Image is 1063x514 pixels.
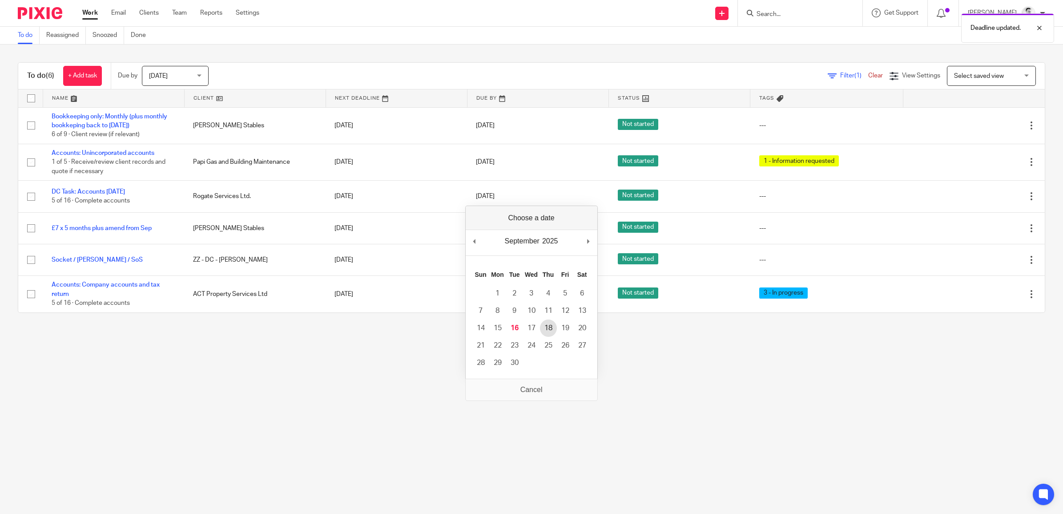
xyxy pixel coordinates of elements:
[326,276,467,312] td: [DATE]
[52,113,167,129] a: Bookkeeping only: Monthly (plus monthly bookkeping back to [DATE])
[52,300,130,306] span: 5 of 16 · Complete accounts
[184,181,326,212] td: Rogate Services Ltd.
[759,96,774,101] span: Tags
[326,181,467,212] td: [DATE]
[618,190,658,201] span: Not started
[27,71,54,81] h1: To do
[525,271,538,278] abbr: Wednesday
[326,107,467,144] td: [DATE]
[52,150,154,156] a: Accounts: Unincorporated accounts
[506,302,523,320] button: 9
[476,159,495,165] span: [DATE]
[489,354,506,372] button: 29
[52,198,130,204] span: 5 of 16 · Complete accounts
[46,27,86,44] a: Reassigned
[93,27,124,44] a: Snoozed
[149,73,168,79] span: [DATE]
[82,8,98,17] a: Work
[172,8,187,17] a: Team
[491,271,503,278] abbr: Monday
[506,285,523,302] button: 2
[489,337,506,354] button: 22
[618,253,658,264] span: Not started
[557,302,574,320] button: 12
[509,271,520,278] abbr: Tuesday
[759,255,894,264] div: ---
[476,193,495,199] span: [DATE]
[541,235,560,248] div: 2025
[111,8,126,17] a: Email
[18,7,62,19] img: Pixie
[574,320,591,337] button: 20
[561,271,569,278] abbr: Friday
[759,121,894,130] div: ---
[489,302,506,320] button: 8
[503,235,541,248] div: September
[184,276,326,312] td: ACT Property Services Ltd
[472,320,489,337] button: 14
[618,119,658,130] span: Not started
[184,244,326,276] td: ZZ - DC - [PERSON_NAME]
[472,337,489,354] button: 21
[200,8,222,17] a: Reports
[18,27,40,44] a: To do
[540,320,557,337] button: 18
[557,337,574,354] button: 26
[557,285,574,302] button: 5
[557,320,574,337] button: 19
[618,222,658,233] span: Not started
[577,271,587,278] abbr: Saturday
[574,337,591,354] button: 27
[52,189,125,195] a: DC Task: Accounts [DATE]
[131,27,153,44] a: Done
[46,72,54,79] span: (6)
[472,354,489,372] button: 28
[52,282,160,297] a: Accounts: Company accounts and tax return
[584,235,593,248] button: Next Month
[52,159,165,174] span: 1 of 5 · Receive/review client records and quote if necessary
[618,155,658,166] span: Not started
[236,8,259,17] a: Settings
[326,244,467,276] td: [DATE]
[523,337,540,354] button: 24
[759,155,839,166] span: 1 - Information requested
[489,285,506,302] button: 1
[543,271,554,278] abbr: Thursday
[574,285,591,302] button: 6
[184,144,326,180] td: Papi Gas and Building Maintenance
[184,212,326,244] td: [PERSON_NAME] Stables
[52,225,152,231] a: £7 x 5 months plus amend from Sep
[118,71,137,80] p: Due by
[506,320,523,337] button: 16
[1021,6,1035,20] img: Dave_2025.jpg
[475,271,486,278] abbr: Sunday
[970,24,1021,32] p: Deadline updated.
[489,320,506,337] button: 15
[470,235,479,248] button: Previous Month
[902,73,940,79] span: View Settings
[326,144,467,180] td: [DATE]
[868,73,883,79] a: Clear
[574,302,591,320] button: 13
[618,287,658,299] span: Not started
[840,73,868,79] span: Filter
[523,302,540,320] button: 10
[540,285,557,302] button: 4
[476,122,495,129] span: [DATE]
[506,354,523,372] button: 30
[139,8,159,17] a: Clients
[52,131,140,138] span: 6 of 9 · Client review (if relevant)
[540,302,557,320] button: 11
[472,302,489,320] button: 7
[326,212,467,244] td: [DATE]
[854,73,862,79] span: (1)
[759,192,894,201] div: ---
[184,107,326,144] td: [PERSON_NAME] Stables
[759,287,808,299] span: 3 - In progress
[63,66,102,86] a: + Add task
[540,337,557,354] button: 25
[523,285,540,302] button: 3
[523,320,540,337] button: 17
[506,337,523,354] button: 23
[954,73,1004,79] span: Select saved view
